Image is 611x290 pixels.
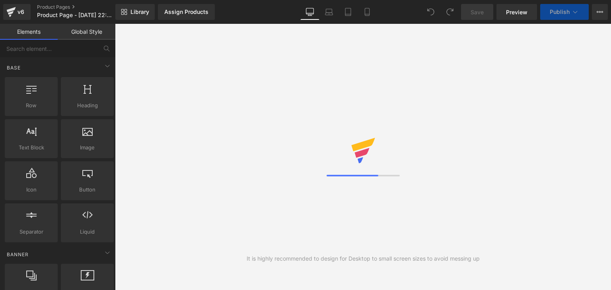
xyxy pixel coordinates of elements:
div: Assign Products [164,9,208,15]
button: More [592,4,608,20]
span: Publish [550,9,570,15]
a: Mobile [358,4,377,20]
a: Desktop [300,4,319,20]
span: Preview [506,8,527,16]
a: Laptop [319,4,339,20]
button: Publish [540,4,589,20]
span: Product Page - [DATE] 22:23:00 [37,12,113,18]
span: Heading [63,101,111,110]
span: Banner [6,251,29,258]
span: Icon [7,186,55,194]
span: Row [7,101,55,110]
a: Tablet [339,4,358,20]
a: Preview [496,4,537,20]
span: Library [130,8,149,15]
span: Separator [7,228,55,236]
a: New Library [115,4,155,20]
button: Undo [423,4,439,20]
span: Save [471,8,484,16]
a: Product Pages [37,4,128,10]
span: Button [63,186,111,194]
button: Redo [442,4,458,20]
a: v6 [3,4,31,20]
span: Text Block [7,143,55,152]
span: Base [6,64,21,72]
span: Liquid [63,228,111,236]
div: It is highly recommended to design for Desktop to small screen sizes to avoid messing up [247,254,480,263]
div: v6 [16,7,26,17]
a: Global Style [58,24,115,40]
span: Image [63,143,111,152]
